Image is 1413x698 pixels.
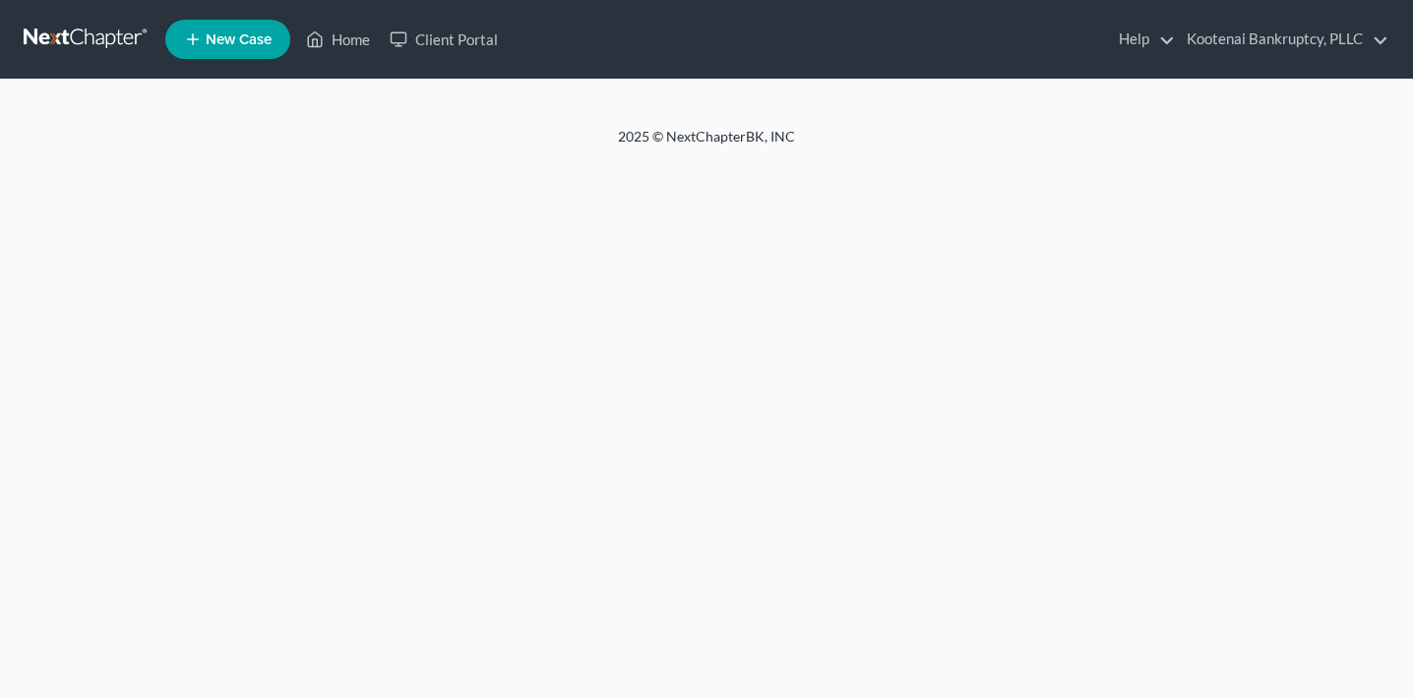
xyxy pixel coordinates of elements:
a: Home [296,22,380,57]
div: 2025 © NextChapterBK, INC [146,127,1267,162]
a: Client Portal [380,22,508,57]
new-legal-case-button: New Case [165,20,290,59]
a: Kootenai Bankruptcy, PLLC [1177,22,1388,57]
a: Help [1109,22,1175,57]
